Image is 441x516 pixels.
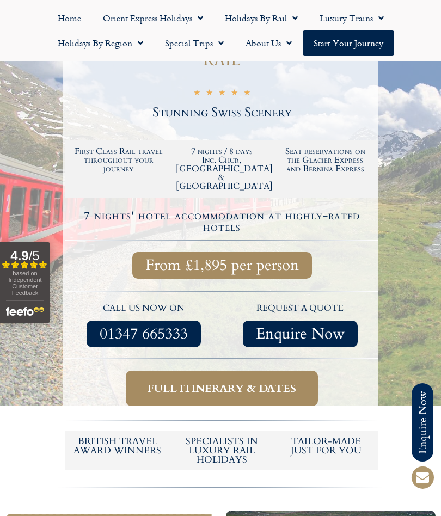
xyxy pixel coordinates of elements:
[65,106,378,119] h2: Stunning Swiss Scenery
[126,371,318,406] a: Full itinerary & dates
[206,89,213,99] i: ★
[214,5,309,30] a: Holidays by Rail
[193,89,200,99] i: ★
[5,5,436,56] nav: Menu
[145,259,299,272] span: From £1,895 per person
[47,5,92,30] a: Home
[235,30,303,56] a: About Us
[71,437,164,455] h5: British Travel Award winners
[243,89,250,99] i: ★
[231,89,238,99] i: ★
[92,5,214,30] a: Orient Express Holidays
[218,89,225,99] i: ★
[303,30,394,56] a: Start your Journey
[72,147,165,173] h2: First Class Rail travel throughout your journey
[279,437,373,455] h5: tailor-made just for you
[154,30,235,56] a: Special Trips
[309,5,395,30] a: Luxury Trains
[71,302,217,316] p: call us now on
[175,437,269,464] h6: Specialists in luxury rail holidays
[132,252,312,279] a: From £1,895 per person
[87,321,201,347] a: 01347 665333
[47,30,154,56] a: Holidays by Region
[193,88,250,99] div: 5/5
[100,327,188,341] span: 01347 665333
[67,210,377,233] h4: 7 nights' hotel accommodation at highly-rated hotels
[228,302,373,316] p: request a quote
[176,147,268,191] h2: 7 nights / 8 days Inc. Chur, [GEOGRAPHIC_DATA] & [GEOGRAPHIC_DATA]
[256,327,345,341] span: Enquire Now
[243,321,358,347] a: Enquire Now
[279,147,371,173] h2: Seat reservations on the Glacier Express and Bernina Express
[148,382,296,395] span: Full itinerary & dates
